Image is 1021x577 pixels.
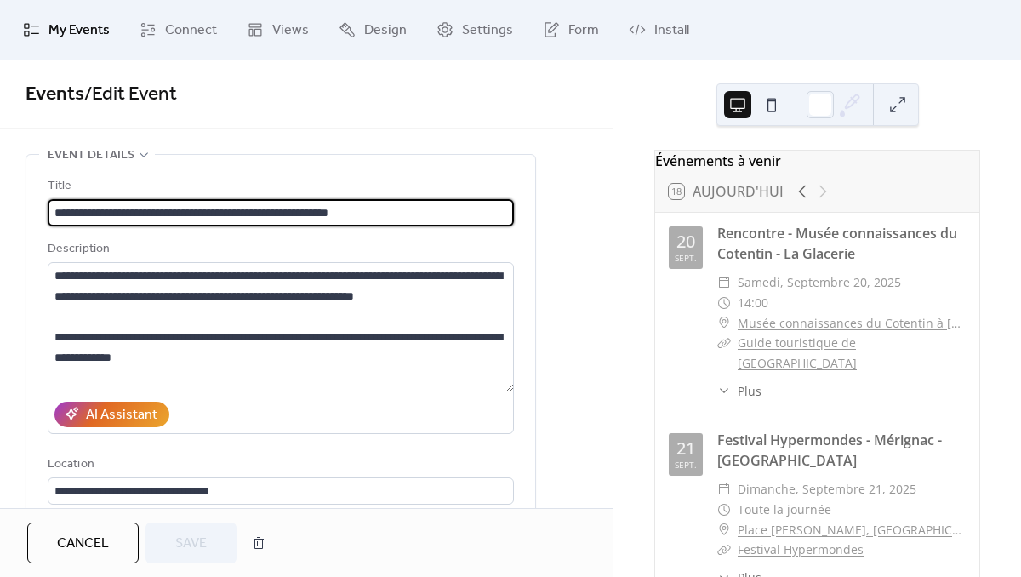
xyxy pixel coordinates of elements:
a: Connect [127,7,230,53]
a: Festival Hypermondes - Mérignac - [GEOGRAPHIC_DATA] [717,431,942,470]
a: Festival Hypermondes [738,541,864,557]
div: ​ [717,272,731,293]
button: AI Assistant [54,402,169,427]
div: ​ [717,540,731,560]
span: Settings [462,20,513,41]
span: Design [364,20,407,41]
div: 20 [676,233,695,250]
span: samedi, septembre 20, 2025 [738,272,901,293]
a: My Events [10,7,123,53]
a: Settings [424,7,526,53]
a: Guide touristique de [GEOGRAPHIC_DATA] [738,334,857,371]
span: Plus [738,382,761,400]
a: Events [26,76,84,113]
div: sept. [675,460,697,469]
a: Rencontre - Musée connaissances du Cotentin - La Glacerie [717,224,957,263]
a: Form [530,7,612,53]
div: Title [48,176,510,197]
div: ​ [717,313,731,334]
span: dimanche, septembre 21, 2025 [738,479,916,500]
a: Place [PERSON_NAME], [GEOGRAPHIC_DATA] [738,520,966,540]
div: Description [48,239,510,260]
span: My Events [48,20,110,41]
div: ​ [717,293,731,313]
a: Views [234,7,322,53]
div: ​ [717,479,731,500]
span: Toute la journée [738,500,831,520]
div: sept. [675,254,697,262]
span: Install [654,20,689,41]
a: Design [326,7,419,53]
span: / Edit Event [84,76,177,113]
div: ​ [717,520,731,540]
div: AI Assistant [86,405,157,426]
span: 14:00 [738,293,768,313]
button: ​Plus [717,382,761,400]
div: Événements à venir [655,151,979,171]
span: Views [272,20,309,41]
div: Location [48,454,510,475]
span: Event details [48,146,134,166]
span: Cancel [57,534,109,554]
div: ​ [717,382,731,400]
button: Cancel [27,523,139,563]
div: ​ [717,333,731,353]
div: ​ [717,500,731,520]
span: Form [568,20,599,41]
a: Musée connaissances du Cotentin à [GEOGRAPHIC_DATA] [738,313,966,334]
span: Connect [165,20,217,41]
div: 21 [676,440,695,457]
a: Install [616,7,702,53]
